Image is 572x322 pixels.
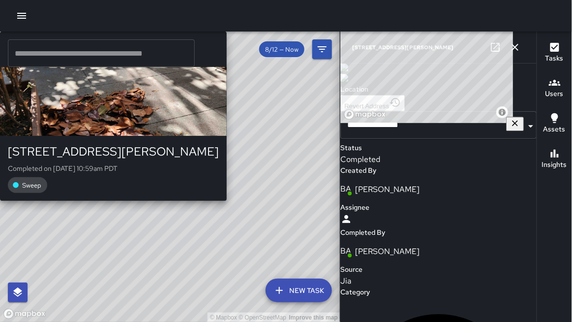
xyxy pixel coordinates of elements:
[506,117,524,131] button: Clear
[266,279,332,302] button: New Task
[340,183,351,195] p: BA
[542,160,567,170] h6: Insights
[259,45,304,54] span: 8/12 — Now
[16,181,47,190] span: Sweep
[537,106,572,142] button: Assets
[8,144,219,160] div: [STREET_ADDRESS][PERSON_NAME]
[537,71,572,106] button: Users
[545,53,564,64] h6: Tasks
[340,245,351,257] p: BA
[545,89,564,99] h6: Users
[543,124,566,135] h6: Assets
[8,163,219,173] p: Completed on [DATE] 10:59am PDT
[537,35,572,71] button: Tasks
[524,120,538,133] button: Open
[537,142,572,177] button: Insights
[312,39,332,59] button: Filters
